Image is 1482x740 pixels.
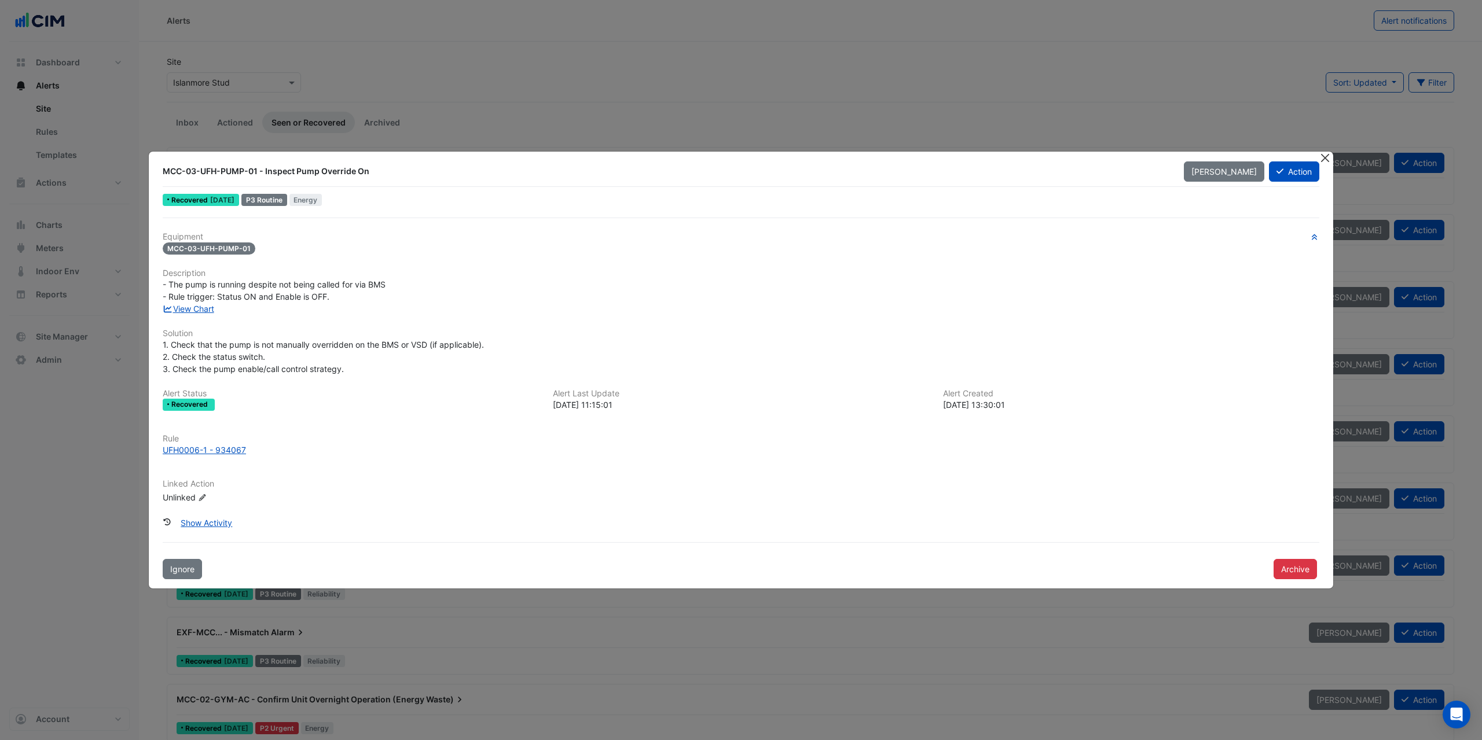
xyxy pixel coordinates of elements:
a: UFH0006-1 - 934067 [163,444,1319,456]
h6: Equipment [163,232,1319,242]
fa-icon: Edit Linked Action [198,493,207,502]
span: Wed 20-Aug-2025 11:15 IST [210,196,234,204]
h6: Alert Status [163,389,539,399]
div: [DATE] 13:30:01 [943,399,1319,411]
div: [DATE] 11:15:01 [553,399,929,411]
button: Ignore [163,559,202,579]
button: Show Activity [173,513,240,533]
h6: Rule [163,434,1319,444]
span: Energy [289,194,322,206]
div: Unlinked [163,491,302,503]
span: Recovered [171,401,210,408]
h6: Alert Last Update [553,389,929,399]
a: View Chart [163,304,214,314]
button: [PERSON_NAME] [1184,161,1264,182]
span: - The pump is running despite not being called for via BMS - Rule trigger: Status ON and Enable i... [163,279,386,301]
span: 1. Check that the pump is not manually overridden on the BMS or VSD (if applicable). 2. Check the... [163,340,484,374]
div: P3 Routine [241,194,287,206]
span: [PERSON_NAME] [1191,167,1257,176]
h6: Linked Action [163,479,1319,489]
div: MCC-03-UFH-PUMP-01 - Inspect Pump Override On [163,165,1170,177]
div: Open Intercom Messenger [1443,701,1470,728]
span: MCC-03-UFH-PUMP-01 [163,242,255,255]
button: Action [1269,161,1319,182]
h6: Alert Created [943,389,1319,399]
span: Ignore [170,564,195,574]
h6: Solution [163,329,1319,338]
button: Close [1319,152,1331,164]
div: UFH0006-1 - 934067 [163,444,246,456]
span: Recovered [171,197,210,204]
button: Archive [1274,559,1317,579]
h6: Description [163,268,1319,278]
